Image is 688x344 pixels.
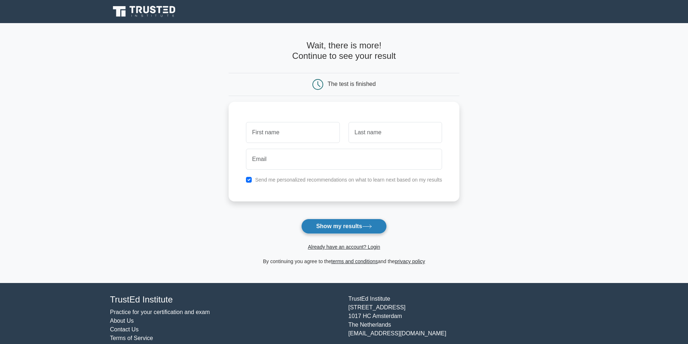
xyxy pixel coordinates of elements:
input: Last name [349,122,442,143]
label: Send me personalized recommendations on what to learn next based on my results [255,177,442,183]
a: Already have an account? Login [308,244,380,250]
h4: TrustEd Institute [110,295,340,305]
a: Contact Us [110,326,139,332]
input: First name [246,122,339,143]
a: terms and conditions [331,258,378,264]
a: privacy policy [395,258,425,264]
div: The test is finished [328,81,376,87]
input: Email [246,149,442,170]
a: Terms of Service [110,335,153,341]
div: By continuing you agree to the and the [224,257,464,266]
a: About Us [110,318,134,324]
h4: Wait, there is more! Continue to see your result [229,40,459,61]
a: Practice for your certification and exam [110,309,210,315]
button: Show my results [301,219,386,234]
